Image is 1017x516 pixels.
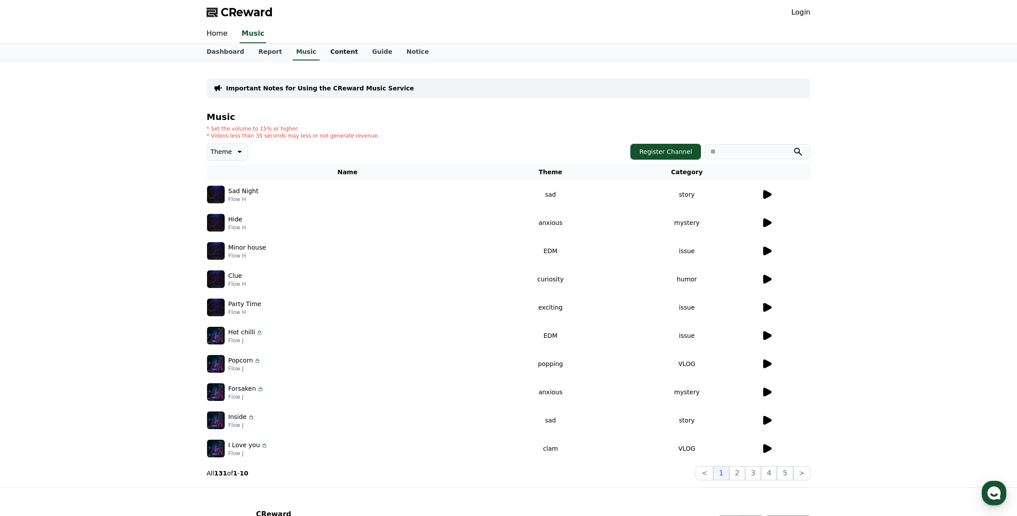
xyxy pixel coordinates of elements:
td: story [613,406,761,434]
p: Flow J [228,365,261,372]
td: anxious [488,378,613,406]
img: music [207,411,225,429]
button: 4 [761,466,777,480]
img: music [207,214,225,232]
td: issue [613,322,761,350]
p: Flow H [228,309,261,316]
img: music [207,299,225,316]
p: * Videos less than 35 seconds may less or not generate revenue. [207,132,379,139]
strong: 1 [233,470,237,477]
p: Flow J [228,450,268,457]
td: issue [613,293,761,322]
a: Important Notes for Using the CReward Music Service [226,84,414,93]
a: Settings [114,280,169,302]
strong: 10 [240,470,248,477]
p: Theme [211,146,232,158]
span: CReward [221,5,273,19]
button: Register Channel [630,144,701,160]
p: Flow J [228,337,263,344]
td: sad [488,180,613,209]
th: Theme [488,164,613,180]
a: Messages [58,280,114,302]
p: Hot chilli [228,328,255,337]
p: Forsaken [228,384,256,393]
td: VLOG [613,350,761,378]
p: Flow J [228,422,255,429]
span: Home [23,293,38,300]
td: clam [488,434,613,463]
img: music [207,383,225,401]
a: Dashboard [200,44,251,60]
p: Flow H [228,224,246,231]
img: music [207,440,225,457]
img: music [207,186,225,203]
a: Content [323,44,365,60]
td: mystery [613,378,761,406]
h4: Music [207,112,810,122]
td: EDM [488,237,613,265]
button: 3 [745,466,761,480]
td: exciting [488,293,613,322]
p: Minor house [228,243,266,252]
a: CReward [207,5,273,19]
a: Music [240,25,266,43]
p: Popcorn [228,356,253,365]
p: Flow H [228,280,246,288]
a: Home [200,25,234,43]
button: < [696,466,713,480]
p: All of - [207,469,248,478]
a: Notice [399,44,436,60]
p: Hide [228,215,242,224]
p: Flow H [228,196,258,203]
strong: 131 [214,470,227,477]
p: * Set the volume to 15% or higher. [207,125,379,132]
a: Login [791,7,810,18]
td: story [613,180,761,209]
button: 1 [713,466,729,480]
button: > [793,466,810,480]
p: Clue [228,271,242,280]
button: Theme [207,143,248,161]
td: humor [613,265,761,293]
th: Name [207,164,488,180]
td: sad [488,406,613,434]
th: Category [613,164,761,180]
a: Home [3,280,58,302]
button: 5 [777,466,793,480]
span: Messages [73,293,99,300]
td: curiosity [488,265,613,293]
td: issue [613,237,761,265]
p: Flow H [228,252,266,259]
button: 2 [729,466,745,480]
a: Guide [365,44,399,60]
p: Sad Night [228,187,258,196]
p: Inside [228,412,247,422]
img: music [207,270,225,288]
p: Flow J [228,393,264,400]
img: music [207,327,225,344]
p: I Love you [228,441,260,450]
a: Music [293,44,320,60]
p: Party Time [228,299,261,309]
span: Settings [131,293,152,300]
td: anxious [488,209,613,237]
td: VLOG [613,434,761,463]
td: popping [488,350,613,378]
td: EDM [488,322,613,350]
img: music [207,242,225,260]
a: Report [251,44,289,60]
td: mystery [613,209,761,237]
img: music [207,355,225,373]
